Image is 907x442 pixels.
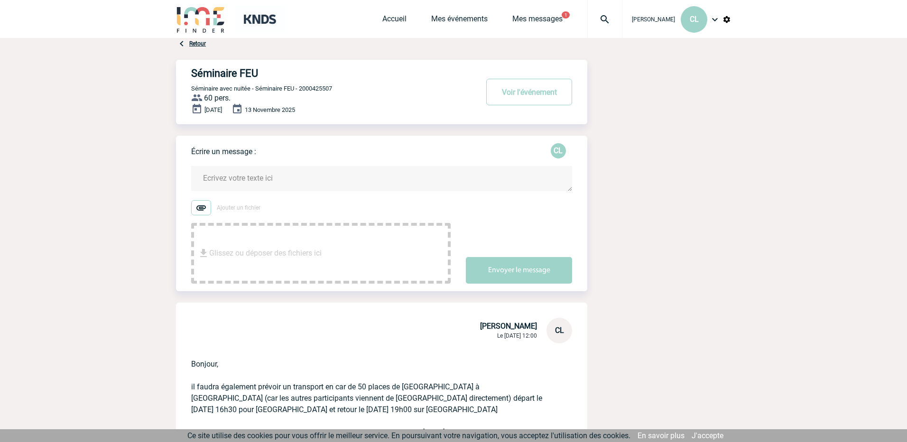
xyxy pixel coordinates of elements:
[690,15,699,24] span: CL
[551,143,566,158] p: CL
[431,14,488,28] a: Mes événements
[638,431,685,440] a: En savoir plus
[480,322,537,331] span: [PERSON_NAME]
[217,204,260,211] span: Ajouter un fichier
[209,230,322,277] span: Glissez ou déposer des fichiers ici
[187,431,630,440] span: Ce site utilise des cookies pour vous offrir le meilleur service. En poursuivant votre navigation...
[176,6,225,33] img: IME-Finder
[204,93,231,102] span: 60 pers.
[551,143,566,158] div: Céline LESCALE
[466,257,572,284] button: Envoyer le message
[486,79,572,105] button: Voir l'événement
[632,16,675,23] span: [PERSON_NAME]
[512,14,563,28] a: Mes messages
[497,332,537,339] span: Le [DATE] 12:00
[189,40,206,47] a: Retour
[191,67,450,79] h4: Séminaire FEU
[198,248,209,259] img: file_download.svg
[555,326,564,335] span: CL
[692,431,723,440] a: J'accepte
[562,11,570,18] button: 1
[191,85,332,92] span: Séminaire avec nuitée - Séminaire FEU - 2000425507
[382,14,407,28] a: Accueil
[245,106,295,113] span: 13 Novembre 2025
[191,147,256,156] p: Écrire un message :
[204,106,222,113] span: [DATE]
